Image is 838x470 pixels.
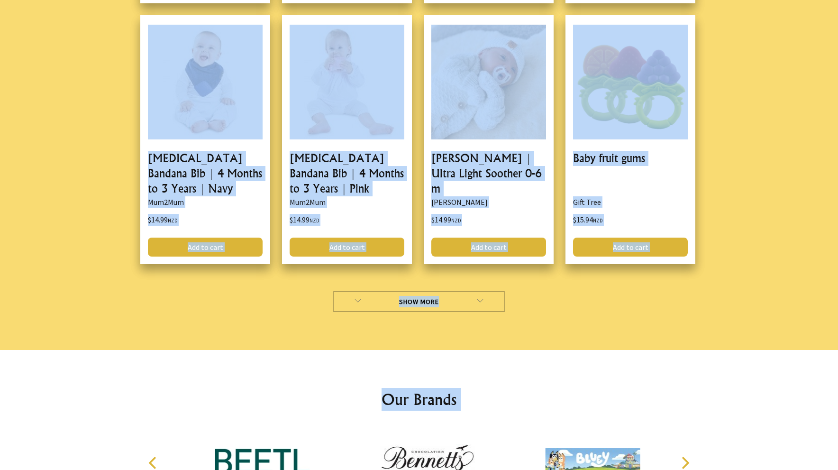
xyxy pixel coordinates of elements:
[138,388,700,411] h2: Our Brands
[431,238,546,257] a: Add to cart
[333,291,506,312] a: Show More
[148,238,263,257] a: Add to cart
[290,238,404,257] a: Add to cart
[573,238,688,257] a: Add to cart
